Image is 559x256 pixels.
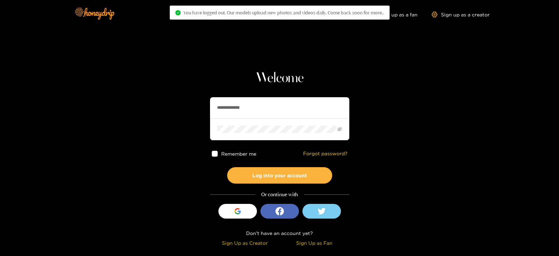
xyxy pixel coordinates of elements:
[175,10,181,15] span: check-circle
[337,127,342,131] span: eye-invisible
[370,12,418,17] a: Sign up as a fan
[432,12,490,17] a: Sign up as a creator
[210,229,349,237] div: Don't have an account yet?
[183,10,384,15] span: You have logged out. Our models upload new photos and videos daily. Come back soon for more..
[227,167,332,184] button: Log into your account
[210,70,349,87] h1: Welcome
[210,191,349,199] div: Or continue with
[303,151,348,157] a: Forgot password?
[212,239,278,247] div: Sign Up as Creator
[281,239,348,247] div: Sign Up as Fan
[221,151,256,156] span: Remember me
